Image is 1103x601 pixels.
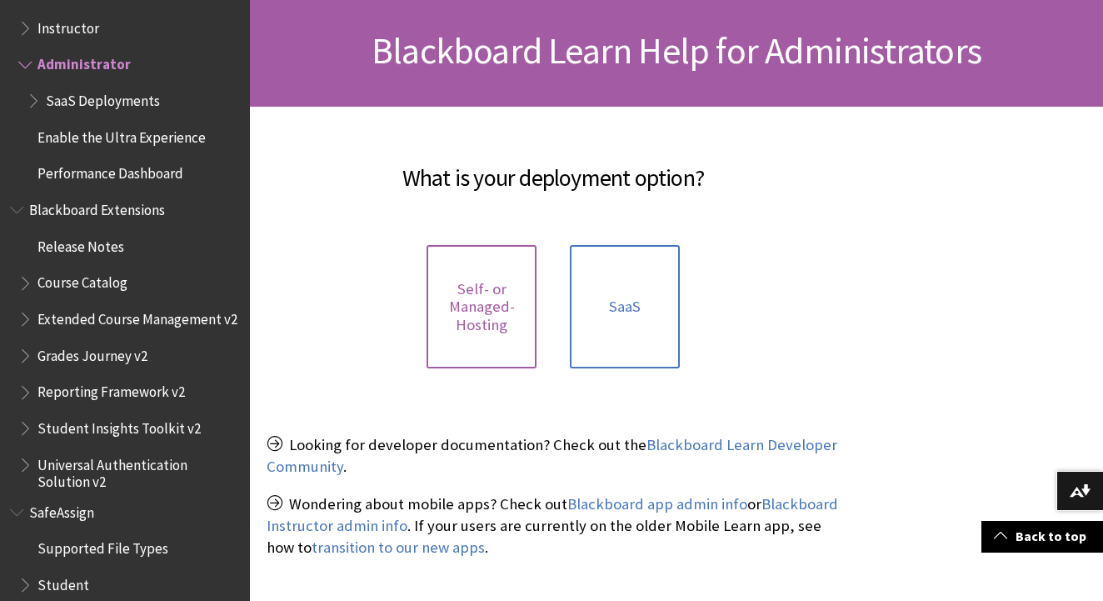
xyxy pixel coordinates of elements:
[37,51,131,73] span: Administrator
[312,538,485,558] a: transition to our new apps
[37,342,147,364] span: Grades Journey v2
[37,123,206,146] span: Enable the Ultra Experience
[46,87,160,109] span: SaaS Deployments
[37,305,237,328] span: Extended Course Management v2
[267,494,838,536] a: Blackboard Instructor admin info
[37,14,99,37] span: Instructor
[37,160,183,183] span: Performance Dashboard
[37,451,238,490] span: Universal Authentication Solution v2
[37,535,168,558] span: Supported File Types
[570,245,680,369] a: SaaS
[267,140,840,195] h2: What is your deployment option?
[427,245,537,369] a: Self- or Managed-Hosting
[37,378,185,401] span: Reporting Framework v2
[267,435,837,477] a: Blackboard Learn Developer Community
[267,434,840,478] p: Looking for developer documentation? Check out the .
[10,196,240,490] nav: Book outline for Blackboard Extensions
[37,269,127,292] span: Course Catalog
[29,196,165,218] span: Blackboard Extensions
[267,493,840,559] p: Wondering about mobile apps? Check out or . If your users are currently on the older Mobile Learn...
[29,498,94,521] span: SafeAssign
[37,414,201,437] span: Student Insights Toolkit v2
[981,521,1103,552] a: Back to top
[372,28,981,73] span: Blackboard Learn Help for Administrators
[609,298,641,316] span: SaaS
[37,233,124,255] span: Release Notes
[437,280,527,334] span: Self- or Managed-Hosting
[37,571,89,593] span: Student
[567,494,747,514] a: Blackboard app admin info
